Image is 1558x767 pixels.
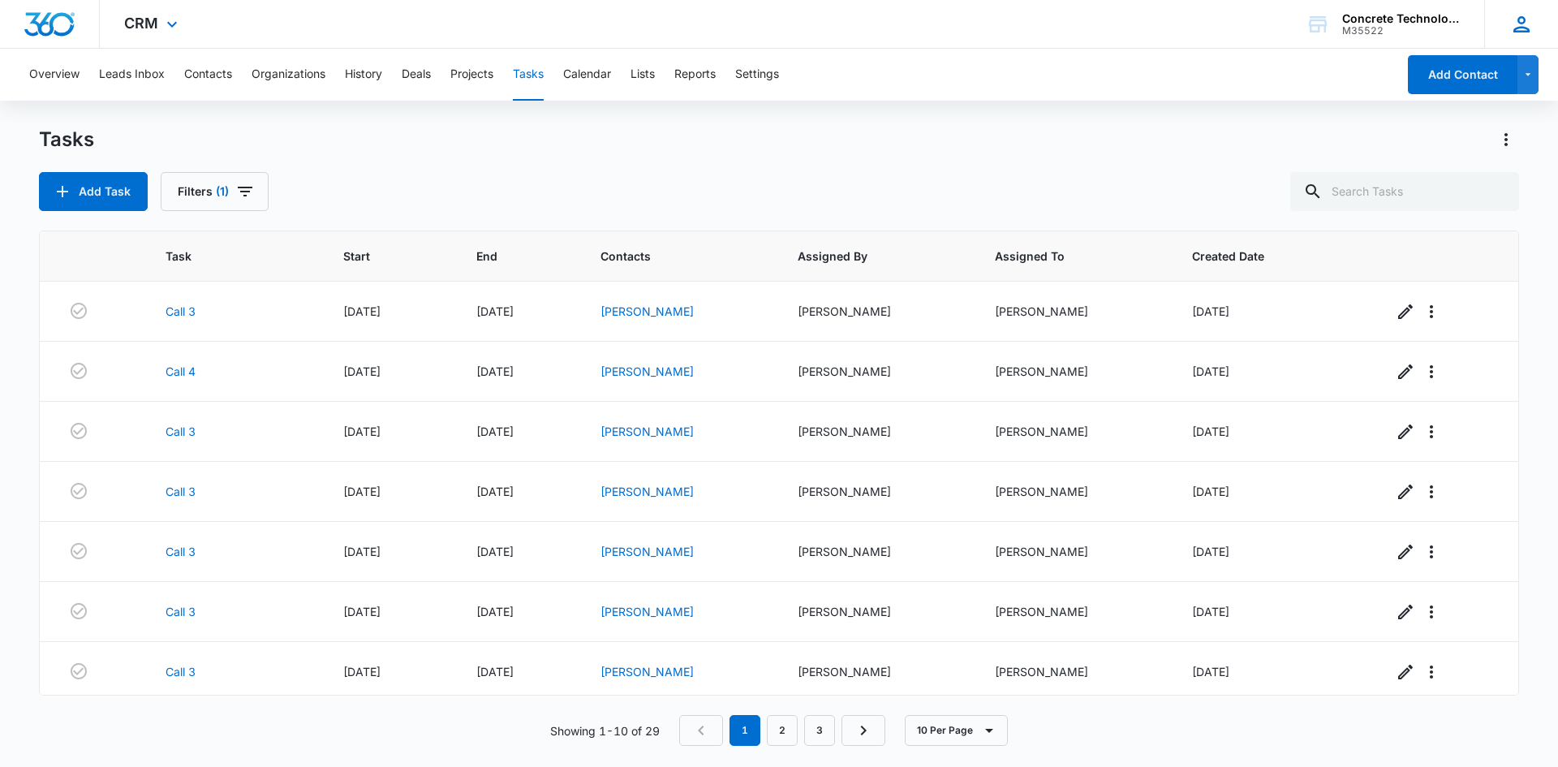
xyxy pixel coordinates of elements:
[798,248,932,265] span: Assigned By
[798,543,956,560] div: [PERSON_NAME]
[600,485,694,498] a: [PERSON_NAME]
[600,424,694,438] a: [PERSON_NAME]
[345,49,382,101] button: History
[166,303,196,320] a: Call 3
[600,665,694,679] a: [PERSON_NAME]
[166,543,196,560] a: Call 3
[674,49,716,101] button: Reports
[476,304,514,318] span: [DATE]
[995,363,1153,380] div: [PERSON_NAME]
[252,49,325,101] button: Organizations
[600,304,694,318] a: [PERSON_NAME]
[1408,55,1517,94] button: Add Contact
[476,605,514,618] span: [DATE]
[166,663,196,680] a: Call 3
[166,483,196,500] a: Call 3
[798,663,956,680] div: [PERSON_NAME]
[184,49,232,101] button: Contacts
[343,545,381,558] span: [DATE]
[476,545,514,558] span: [DATE]
[798,303,956,320] div: [PERSON_NAME]
[476,424,514,438] span: [DATE]
[343,424,381,438] span: [DATE]
[995,423,1153,440] div: [PERSON_NAME]
[679,715,885,746] nav: Pagination
[1493,127,1519,153] button: Actions
[905,715,1008,746] button: 10 Per Page
[1192,424,1229,438] span: [DATE]
[1192,248,1330,265] span: Created Date
[995,663,1153,680] div: [PERSON_NAME]
[995,303,1153,320] div: [PERSON_NAME]
[995,483,1153,500] div: [PERSON_NAME]
[476,248,538,265] span: End
[1192,485,1229,498] span: [DATE]
[39,172,148,211] button: Add Task
[1192,545,1229,558] span: [DATE]
[1192,605,1229,618] span: [DATE]
[798,423,956,440] div: [PERSON_NAME]
[99,49,165,101] button: Leads Inbox
[804,715,835,746] a: Page 3
[476,364,514,378] span: [DATE]
[550,722,660,739] p: Showing 1-10 of 29
[1342,12,1461,25] div: account name
[600,605,694,618] a: [PERSON_NAME]
[166,363,196,380] a: Call 4
[600,364,694,378] a: [PERSON_NAME]
[216,186,229,197] span: (1)
[402,49,431,101] button: Deals
[798,483,956,500] div: [PERSON_NAME]
[343,605,381,618] span: [DATE]
[343,665,381,679] span: [DATE]
[1192,364,1229,378] span: [DATE]
[343,485,381,498] span: [DATE]
[600,545,694,558] a: [PERSON_NAME]
[735,49,779,101] button: Settings
[995,248,1130,265] span: Assigned To
[631,49,655,101] button: Lists
[841,715,885,746] a: Next Page
[563,49,611,101] button: Calendar
[450,49,493,101] button: Projects
[600,248,735,265] span: Contacts
[767,715,798,746] a: Page 2
[730,715,760,746] em: 1
[1192,304,1229,318] span: [DATE]
[798,603,956,620] div: [PERSON_NAME]
[124,15,158,32] span: CRM
[995,543,1153,560] div: [PERSON_NAME]
[166,603,196,620] a: Call 3
[166,248,281,265] span: Task
[343,364,381,378] span: [DATE]
[39,127,94,152] h1: Tasks
[1290,172,1519,211] input: Search Tasks
[343,304,381,318] span: [DATE]
[1192,665,1229,679] span: [DATE]
[476,485,514,498] span: [DATE]
[1342,25,1461,37] div: account id
[513,49,544,101] button: Tasks
[166,423,196,440] a: Call 3
[798,363,956,380] div: [PERSON_NAME]
[995,603,1153,620] div: [PERSON_NAME]
[161,172,269,211] button: Filters(1)
[476,665,514,679] span: [DATE]
[343,248,414,265] span: Start
[29,49,80,101] button: Overview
